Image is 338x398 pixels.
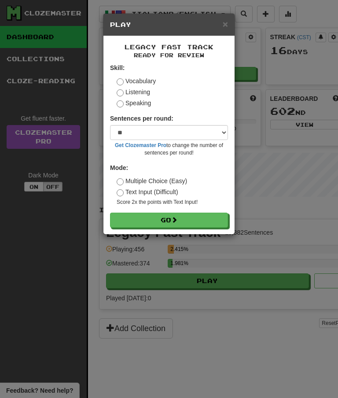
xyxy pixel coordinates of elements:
button: Close [223,19,228,29]
span: × [223,19,228,29]
strong: Skill: [110,64,125,71]
input: Multiple Choice (Easy) [117,178,124,185]
span: Legacy Fast Track [125,43,213,51]
label: Multiple Choice (Easy) [117,177,187,185]
h5: Play [110,20,228,29]
label: Speaking [117,99,151,107]
input: Speaking [117,100,124,107]
label: Text Input (Difficult) [117,188,178,196]
a: Get Clozemaster Pro [115,142,166,148]
button: Go [110,213,228,228]
small: Ready for Review [110,52,228,59]
input: Listening [117,89,124,96]
input: Vocabulary [117,78,124,85]
input: Text Input (Difficult) [117,189,124,196]
strong: Mode: [110,164,128,171]
label: Sentences per round: [110,114,173,123]
label: Listening [117,88,150,96]
label: Vocabulary [117,77,156,85]
small: Score 2x the points with Text Input ! [117,199,228,206]
small: to change the number of sentences per round! [110,142,228,157]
